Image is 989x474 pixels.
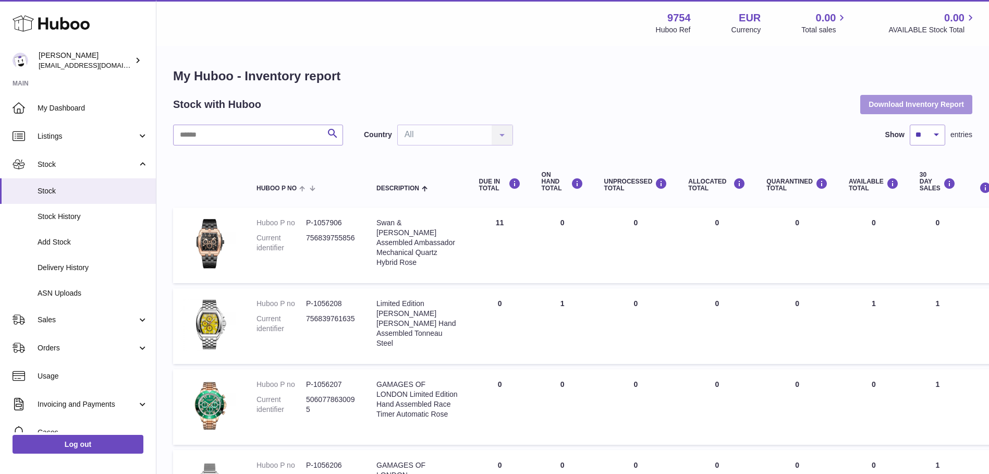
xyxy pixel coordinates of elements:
[604,178,668,192] div: UNPROCESSED Total
[38,399,137,409] span: Invoicing and Payments
[257,395,306,415] dt: Current identifier
[838,369,909,445] td: 0
[678,208,756,283] td: 0
[531,288,594,364] td: 1
[38,371,148,381] span: Usage
[257,185,297,192] span: Huboo P no
[306,314,356,334] dd: 756839761635
[838,208,909,283] td: 0
[944,11,964,25] span: 0.00
[795,461,799,469] span: 0
[257,380,306,390] dt: Huboo P no
[306,299,356,309] dd: P-1056208
[38,212,148,222] span: Stock History
[920,172,956,192] div: 30 DAY SALES
[173,98,261,112] h2: Stock with Huboo
[376,380,458,419] div: GAMAGES OF LONDON Limited Edition Hand Assembled Race Timer Automatic Rose
[38,237,148,247] span: Add Stock
[13,435,143,454] a: Log out
[531,208,594,283] td: 0
[731,25,761,35] div: Currency
[364,130,392,140] label: Country
[531,369,594,445] td: 0
[38,263,148,273] span: Delivery History
[184,218,236,270] img: product image
[376,218,458,267] div: Swan & [PERSON_NAME] Assembled Ambassador Mechanical Quartz Hybrid Rose
[38,315,137,325] span: Sales
[306,233,356,253] dd: 756839755856
[38,288,148,298] span: ASN Uploads
[888,25,976,35] span: AVAILABLE Stock Total
[801,11,848,35] a: 0.00 Total sales
[257,314,306,334] dt: Current identifier
[257,299,306,309] dt: Huboo P no
[667,11,691,25] strong: 9754
[849,178,899,192] div: AVAILABLE Total
[469,208,531,283] td: 11
[257,218,306,228] dt: Huboo P no
[594,288,678,364] td: 0
[795,299,799,308] span: 0
[594,369,678,445] td: 0
[795,380,799,388] span: 0
[184,380,236,432] img: product image
[38,160,137,169] span: Stock
[950,130,972,140] span: entries
[909,369,966,445] td: 1
[376,299,458,348] div: Limited Edition [PERSON_NAME] [PERSON_NAME] Hand Assembled Tonneau Steel
[688,178,746,192] div: ALLOCATED Total
[678,369,756,445] td: 0
[885,130,905,140] label: Show
[909,288,966,364] td: 1
[801,25,848,35] span: Total sales
[766,178,828,192] div: QUARANTINED Total
[257,460,306,470] dt: Huboo P no
[306,460,356,470] dd: P-1056206
[38,343,137,353] span: Orders
[39,61,153,69] span: [EMAIL_ADDRESS][DOMAIN_NAME]
[795,218,799,227] span: 0
[542,172,583,192] div: ON HAND Total
[909,208,966,283] td: 0
[469,369,531,445] td: 0
[38,428,148,437] span: Cases
[678,288,756,364] td: 0
[306,380,356,390] dd: P-1056207
[656,25,691,35] div: Huboo Ref
[888,11,976,35] a: 0.00 AVAILABLE Stock Total
[38,131,137,141] span: Listings
[739,11,761,25] strong: EUR
[838,288,909,364] td: 1
[38,186,148,196] span: Stock
[306,218,356,228] dd: P-1057906
[184,299,236,351] img: product image
[594,208,678,283] td: 0
[376,185,419,192] span: Description
[13,53,28,68] img: info@fieldsluxury.london
[38,103,148,113] span: My Dashboard
[469,288,531,364] td: 0
[479,178,521,192] div: DUE IN TOTAL
[39,51,132,70] div: [PERSON_NAME]
[816,11,836,25] span: 0.00
[306,395,356,415] dd: 5060778630095
[860,95,972,114] button: Download Inventory Report
[257,233,306,253] dt: Current identifier
[173,68,972,84] h1: My Huboo - Inventory report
